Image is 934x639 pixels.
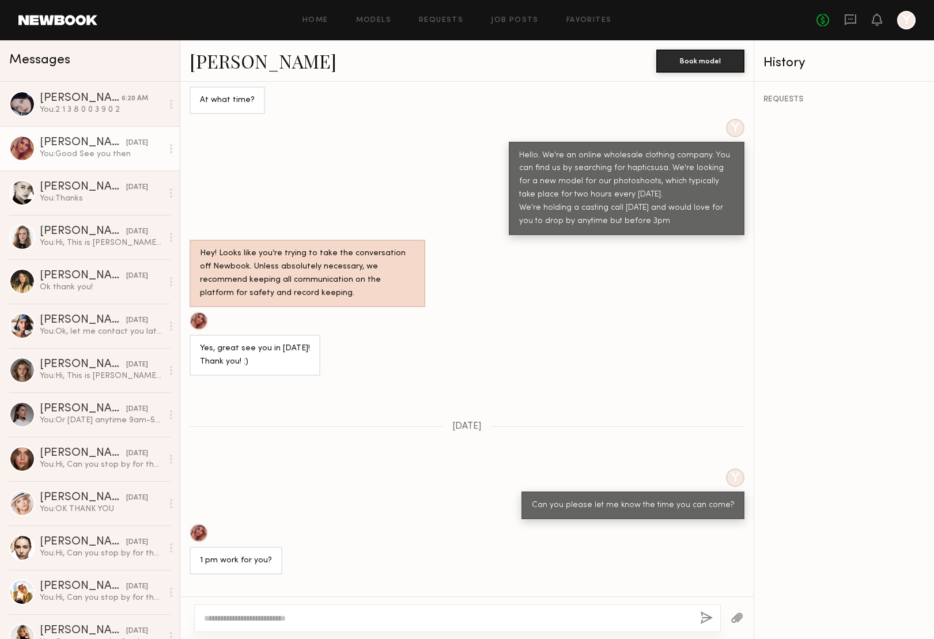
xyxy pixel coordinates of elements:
[40,193,162,204] div: You: Thanks
[126,226,148,237] div: [DATE]
[200,342,310,369] div: Yes, great see you in [DATE]! Thank you! :)
[419,17,463,24] a: Requests
[566,17,612,24] a: Favorites
[532,499,734,512] div: Can you please let me know the time you can come?
[126,626,148,637] div: [DATE]
[40,282,162,293] div: Ok thank you!
[40,504,162,515] div: You: OK THANK YOU
[126,182,148,193] div: [DATE]
[40,326,162,337] div: You: Ok, let me contact you later. Thank you!
[40,149,162,160] div: You: Good See you then
[40,270,126,282] div: [PERSON_NAME]
[190,48,336,73] a: [PERSON_NAME]
[200,247,415,300] div: Hey! Looks like you’re trying to take the conversation off Newbook. Unless absolutely necessary, ...
[126,493,148,504] div: [DATE]
[656,50,744,73] button: Book model
[40,415,162,426] div: You: Or [DATE] anytime 9am-5pm
[40,459,162,470] div: You: Hi, Can you stop by for the casting? Location: [STREET_ADDRESS][PERSON_NAME] Please let me k...
[763,56,925,70] div: History
[897,11,916,29] a: Y
[40,104,162,115] div: You: 2 1 3 8 0 0 3 9 0 2
[40,403,126,415] div: [PERSON_NAME]
[126,537,148,548] div: [DATE]
[40,581,126,592] div: [PERSON_NAME]
[491,17,539,24] a: Job Posts
[9,54,70,67] span: Messages
[200,554,272,568] div: 1 pm work for you?
[126,315,148,326] div: [DATE]
[126,404,148,415] div: [DATE]
[40,237,162,248] div: You: Hi, This is [PERSON_NAME] from Hapticsusa, wholesale company. Can you stop by for the castin...
[452,422,482,432] span: [DATE]
[40,315,126,326] div: [PERSON_NAME]
[40,448,126,459] div: [PERSON_NAME]
[40,182,126,193] div: [PERSON_NAME]
[126,360,148,370] div: [DATE]
[519,149,734,229] div: Hello. We're an online wholesale clothing company. You can find us by searching for hapticsusa. W...
[40,359,126,370] div: [PERSON_NAME]
[40,625,126,637] div: [PERSON_NAME]
[200,94,255,107] div: At what time?
[40,592,162,603] div: You: Hi, Can you stop by for the casting? Location: [STREET_ADDRESS][PERSON_NAME] Casting time: [...
[40,370,162,381] div: You: Hi, This is [PERSON_NAME] from Hapticsusa, wholesale company. Can I book you 1 or 2 hours th...
[126,271,148,282] div: [DATE]
[40,492,126,504] div: [PERSON_NAME]
[656,55,744,65] a: Book model
[126,138,148,149] div: [DATE]
[40,137,126,149] div: [PERSON_NAME]
[40,226,126,237] div: [PERSON_NAME]
[40,548,162,559] div: You: Hi, Can you stop by for the casting? Location: [STREET_ADDRESS][PERSON_NAME] Casting time: [...
[356,17,391,24] a: Models
[40,536,126,548] div: [PERSON_NAME]
[122,93,148,104] div: 6:20 AM
[763,96,925,104] div: REQUESTS
[302,17,328,24] a: Home
[126,448,148,459] div: [DATE]
[40,93,122,104] div: [PERSON_NAME]
[126,581,148,592] div: [DATE]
